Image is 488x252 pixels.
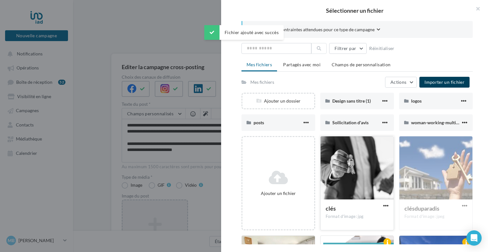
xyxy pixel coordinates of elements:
[419,77,470,88] button: Importer un fichier
[326,205,336,212] span: clés
[247,62,272,67] span: Mes fichiers
[466,230,482,246] div: Open Intercom Messenger
[253,26,375,33] span: Consulter les contraintes attendues pour ce type de campagne
[326,214,389,220] div: Format d'image: jpg
[250,79,274,85] div: Mes fichiers
[411,120,484,125] span: woman-working-multitask-activities
[332,62,390,67] span: Champs de personnalisation
[283,62,321,67] span: Partagés avec moi
[390,79,406,85] span: Actions
[367,45,397,52] button: Réinitialiser
[204,25,284,40] div: Fichier ajouté avec succès
[245,190,312,197] div: Ajouter un fichier
[424,79,464,85] span: Importer un fichier
[242,98,314,104] div: Ajouter un dossier
[411,98,422,104] span: logos
[329,43,367,54] button: Filtrer par
[253,26,380,34] button: Consulter les contraintes attendues pour ce type de campagne
[332,120,369,125] span: Sollicitation d'avis
[254,120,264,125] span: posts
[231,8,478,13] h2: Sélectionner un fichier
[332,98,371,104] span: Design sans titre (1)
[385,77,417,88] button: Actions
